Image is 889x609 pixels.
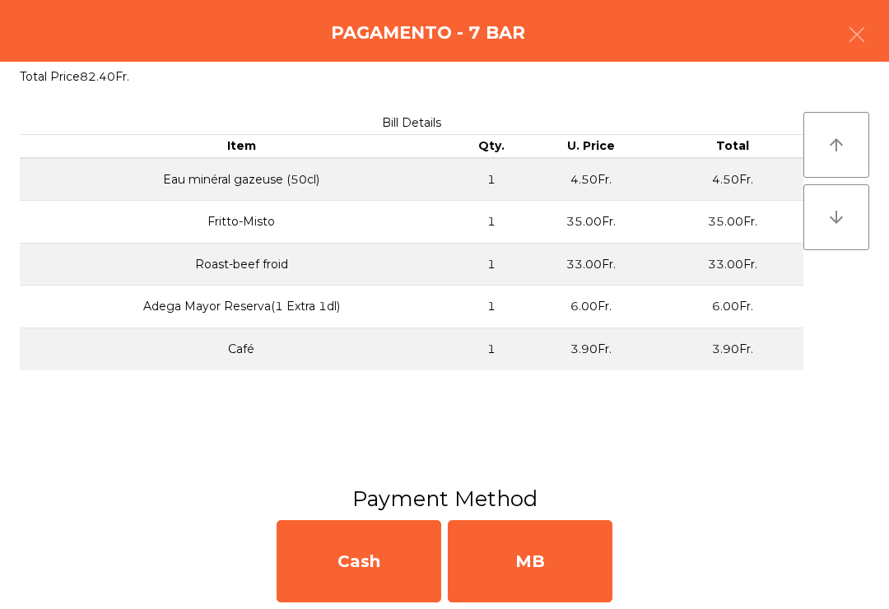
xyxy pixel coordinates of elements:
[20,328,463,370] td: Café
[80,69,129,84] span: 82.40Fr.
[463,158,520,201] td: 1
[20,158,463,201] td: Eau minéral gazeuse (50cl)
[463,243,520,286] td: 1
[662,158,803,201] td: 4.50Fr.
[826,207,846,227] i: arrow_downward
[520,328,662,370] td: 3.90Fr.
[20,286,463,328] td: Adega Mayor Reserva
[520,158,662,201] td: 4.50Fr.
[463,328,520,370] td: 1
[463,286,520,328] td: 1
[463,201,520,244] td: 1
[277,520,441,602] div: Cash
[12,484,877,514] h3: Payment Method
[382,115,441,130] span: Bill Details
[20,69,80,84] span: Total Price
[520,243,662,286] td: 33.00Fr.
[448,520,612,602] div: MB
[20,201,463,244] td: Fritto-Misto
[803,184,869,250] button: arrow_downward
[662,328,803,370] td: 3.90Fr.
[662,135,803,158] th: Total
[20,135,463,158] th: Item
[662,243,803,286] td: 33.00Fr.
[520,286,662,328] td: 6.00Fr.
[662,286,803,328] td: 6.00Fr.
[520,135,662,158] th: U. Price
[803,112,869,178] button: arrow_upward
[662,201,803,244] td: 35.00Fr.
[271,299,340,314] span: (1 Extra 1dl)
[463,135,520,158] th: Qty.
[826,135,846,155] i: arrow_upward
[520,201,662,244] td: 35.00Fr.
[20,243,463,286] td: Roast-beef froid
